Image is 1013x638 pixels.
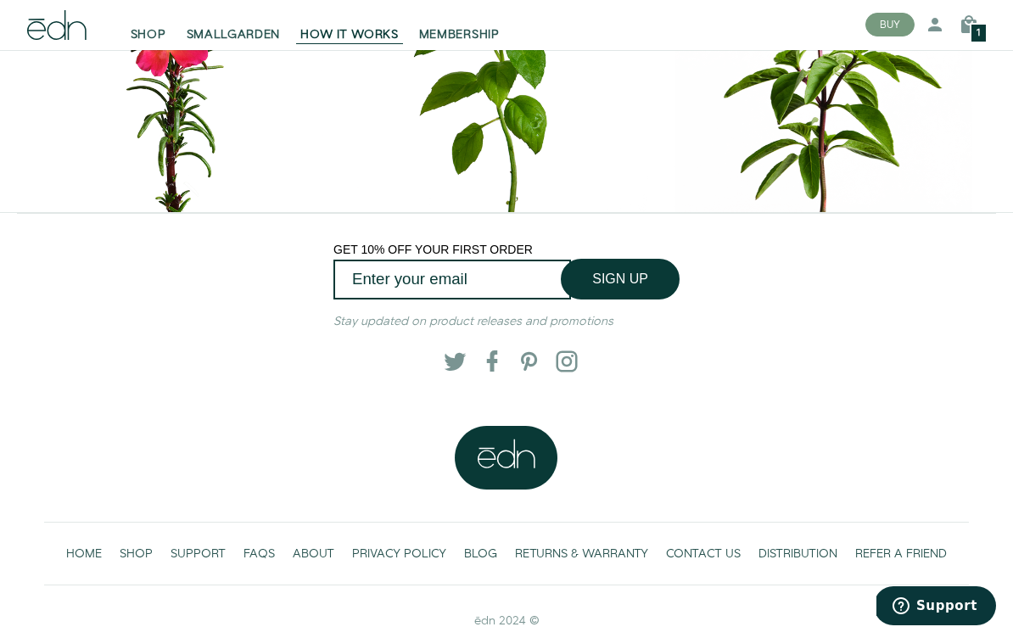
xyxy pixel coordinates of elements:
a: ABOUT [284,537,344,572]
button: SIGN UP [561,260,680,300]
a: SHOP [111,537,162,572]
span: FAQS [243,546,275,563]
input: Enter your email [333,260,571,300]
a: HOME [58,537,111,572]
a: SHOP [120,7,176,44]
span: SHOP [120,546,153,563]
em: Stay updated on product releases and promotions [333,314,613,331]
a: BLOG [456,537,506,572]
span: SHOP [131,27,166,44]
span: CONTACT US [666,546,741,563]
span: BLOG [464,546,497,563]
a: REFER A FRIEND [847,537,956,572]
span: MEMBERSHIP [419,27,500,44]
a: PRIVACY POLICY [344,537,456,572]
span: SMALLGARDEN [187,27,281,44]
a: SUPPORT [162,537,235,572]
span: DISTRIBUTION [758,546,837,563]
span: REFER A FRIEND [855,546,947,563]
span: SUPPORT [171,546,226,563]
a: CONTACT US [658,537,750,572]
a: HOW IT WORKS [290,7,408,44]
span: ABOUT [293,546,334,563]
button: BUY [865,14,915,37]
a: SMALLGARDEN [176,7,291,44]
a: MEMBERSHIP [409,7,510,44]
span: 1 [977,30,981,39]
iframe: Opens a widget where you can find more information [876,587,996,630]
span: HOW IT WORKS [300,27,398,44]
a: RETURNS & WARRANTY [506,537,658,572]
a: FAQS [235,537,284,572]
span: PRIVACY POLICY [352,546,446,563]
span: RETURNS & WARRANTY [515,546,648,563]
a: DISTRIBUTION [750,537,847,572]
span: ēdn 2024 © [474,613,540,630]
span: HOME [66,546,102,563]
span: GET 10% OFF YOUR FIRST ORDER [333,243,533,257]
